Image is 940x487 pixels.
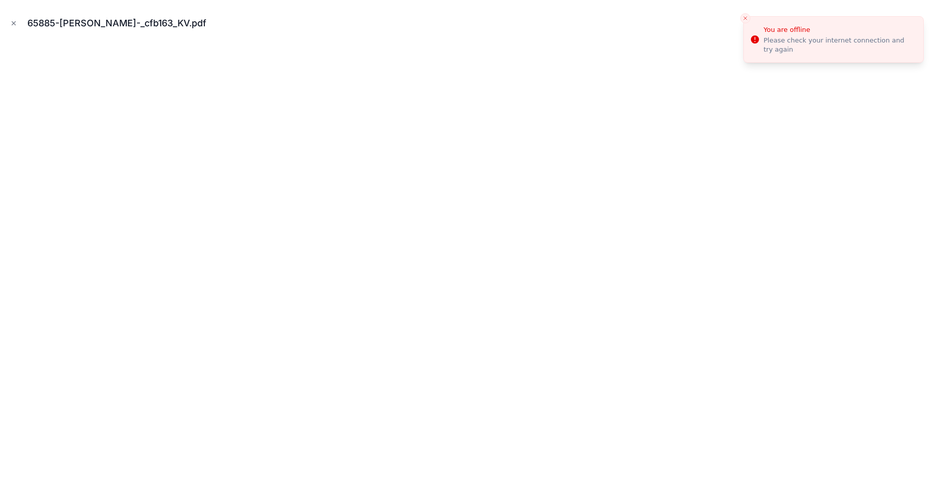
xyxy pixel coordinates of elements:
[764,25,915,35] div: You are offline
[27,16,214,30] div: 65885-[PERSON_NAME]-_cfb163_KV.pdf
[8,18,19,29] button: Close modal
[8,43,932,479] iframe: pdf-iframe
[764,36,915,54] div: Please check your internet connection and try again
[740,13,750,23] button: Close toast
